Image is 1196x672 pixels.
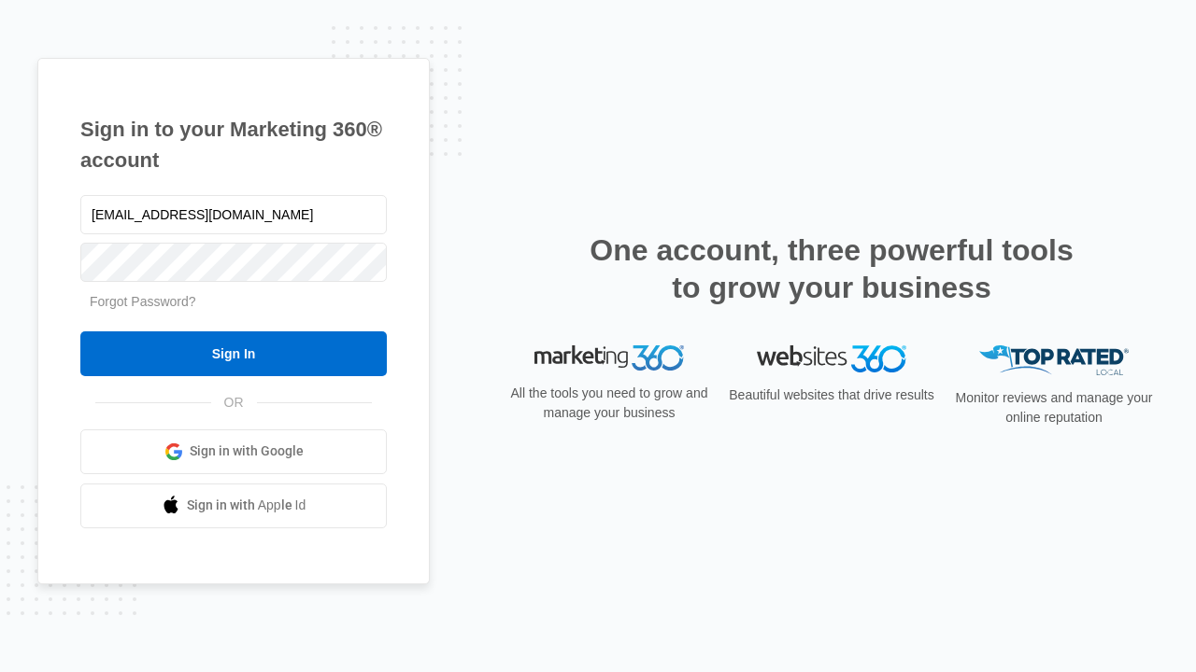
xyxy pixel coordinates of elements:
[187,496,306,515] span: Sign in with Apple Id
[80,483,387,528] a: Sign in with Apple Id
[584,231,1079,306] h2: One account, three powerful tools to grow your business
[80,195,387,234] input: Email
[757,345,906,372] img: Websites 360
[949,388,1159,427] p: Monitor reviews and manage your online reputation
[534,345,684,371] img: Marketing 360
[211,393,257,413] span: OR
[90,294,196,309] a: Forgot Password?
[979,345,1129,376] img: Top Rated Local
[190,441,304,461] span: Sign in with Google
[80,429,387,474] a: Sign in with Google
[727,385,936,405] p: Beautiful websites that drive results
[80,331,387,376] input: Sign In
[80,114,387,175] h1: Sign in to your Marketing 360® account
[505,384,714,423] p: All the tools you need to grow and manage your business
